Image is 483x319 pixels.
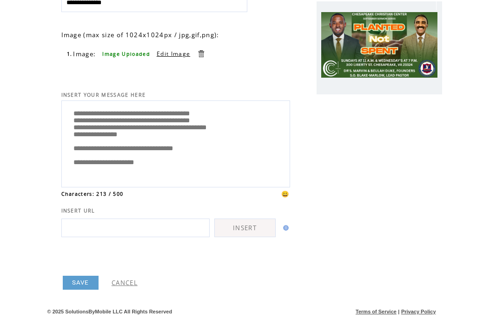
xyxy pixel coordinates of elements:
a: SAVE [63,276,99,290]
a: CANCEL [112,279,138,287]
img: help.gif [280,225,289,231]
span: INSERT YOUR MESSAGE HERE [61,92,146,98]
span: | [398,309,399,314]
span: 1. [67,51,73,57]
a: INSERT [214,219,276,237]
span: © 2025 SolutionsByMobile LLC All Rights Reserved [47,309,172,314]
a: Delete this item [197,49,205,58]
span: Image Uploaded [102,51,150,57]
span: Image: [73,50,96,58]
span: Characters: 213 / 500 [61,191,124,197]
a: Edit Image [157,50,190,58]
span: Image (max size of 1024x1024px / jpg,gif,png): [61,31,219,39]
span: 😀 [281,190,290,198]
span: INSERT URL [61,207,95,214]
a: Terms of Service [356,309,397,314]
a: Privacy Policy [401,309,436,314]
